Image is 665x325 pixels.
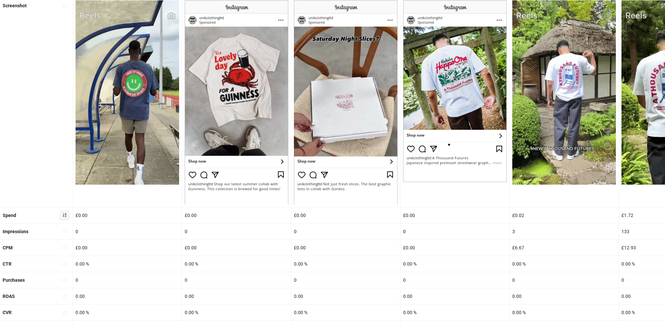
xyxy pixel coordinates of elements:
[403,0,507,182] img: Screenshot 120231297428170356
[400,207,509,223] div: £0.00
[182,207,291,223] div: £0.00
[73,305,182,320] div: 0.00 %
[400,288,509,304] div: 0.00
[400,240,509,256] div: £0.00
[73,240,182,256] div: £0.00
[73,256,182,272] div: 0.00 %
[510,272,618,288] div: 0
[62,213,67,217] span: sort-ascending
[291,305,400,320] div: 0.00 %
[185,0,288,204] img: Screenshot 120227832218490356
[510,240,618,256] div: £6.67
[182,224,291,239] div: 0
[291,240,400,256] div: £0.00
[291,272,400,288] div: 0
[294,0,397,204] img: Screenshot 120230595530260356
[3,261,12,267] b: CTR
[291,224,400,239] div: 0
[76,0,179,185] img: Screenshot 120230941516620356
[510,288,618,304] div: 0.00
[3,3,27,8] b: Screenshot
[73,288,182,304] div: 0.00
[3,229,28,234] b: Impressions
[182,240,291,256] div: £0.00
[510,224,618,239] div: 3
[62,245,67,250] span: sort-ascending
[62,310,67,315] span: sort-ascending
[62,294,67,299] span: sort-ascending
[73,224,182,239] div: 0
[62,277,67,282] span: sort-ascending
[512,0,616,185] img: Screenshot 120231312216120356
[3,277,25,283] b: Purchases
[182,288,291,304] div: 0.00
[400,305,509,320] div: 0.00 %
[400,256,509,272] div: 0.00 %
[3,245,13,250] b: CPM
[182,305,291,320] div: 0.00 %
[62,261,67,266] span: sort-ascending
[62,229,67,234] span: sort-ascending
[291,288,400,304] div: 0.00
[73,207,182,223] div: £0.00
[3,310,12,315] b: CVR
[3,213,16,218] b: Spend
[182,272,291,288] div: 0
[3,294,15,299] b: ROAS
[510,305,618,320] div: 0.00 %
[291,256,400,272] div: 0.00 %
[291,207,400,223] div: £0.00
[182,256,291,272] div: 0.00 %
[400,224,509,239] div: 0
[510,256,618,272] div: 0.00 %
[400,272,509,288] div: 0
[510,207,618,223] div: £0.02
[73,272,182,288] div: 0
[62,3,67,8] span: sort-ascending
